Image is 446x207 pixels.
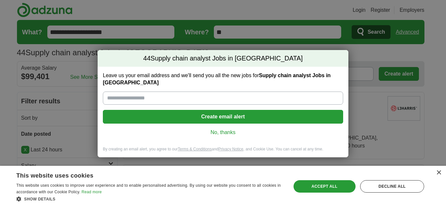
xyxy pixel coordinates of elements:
div: Decline all [360,180,424,193]
div: Accept all [294,180,356,193]
button: Create email alert [103,110,343,124]
div: Close [436,170,441,175]
div: Show details [16,196,283,202]
span: Show details [24,197,56,201]
div: This website uses cookies [16,170,266,180]
a: Read more, opens a new window [82,190,102,194]
label: Leave us your email address and we'll send you all the new jobs for [103,72,343,86]
h2: Supply chain analyst Jobs in [GEOGRAPHIC_DATA] [98,50,348,67]
a: Terms & Conditions [178,147,212,151]
a: No, thanks [108,129,338,136]
a: Privacy Notice [218,147,244,151]
span: 44 [143,54,151,63]
div: By creating an email alert, you agree to our and , and Cookie Use. You can cancel at any time. [98,147,348,157]
span: This website uses cookies to improve user experience and to enable personalised advertising. By u... [16,183,281,194]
